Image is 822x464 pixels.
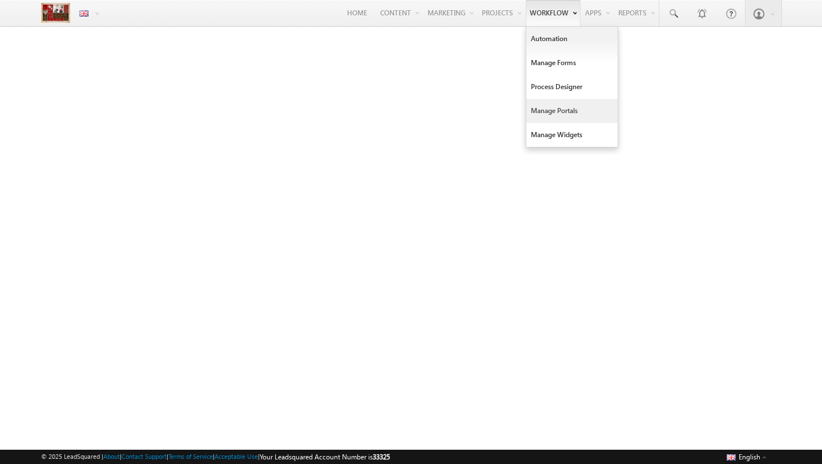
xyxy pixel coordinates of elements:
span: Your Leadsquared Account Number is [260,453,390,461]
a: About [103,453,120,460]
span: English [739,453,760,461]
span: © 2025 LeadSquared | | | | | [41,451,390,462]
img: Custom Logo [41,3,70,23]
a: Manage Portals [526,99,618,123]
a: Manage Forms [526,51,618,75]
a: Automation [526,27,618,51]
a: Contact Support [122,453,167,460]
button: English [724,450,769,463]
a: Process Designer [526,75,618,99]
a: Terms of Service [168,453,213,460]
span: 33325 [373,453,390,461]
a: Manage Widgets [526,123,618,147]
a: Acceptable Use [215,453,258,460]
